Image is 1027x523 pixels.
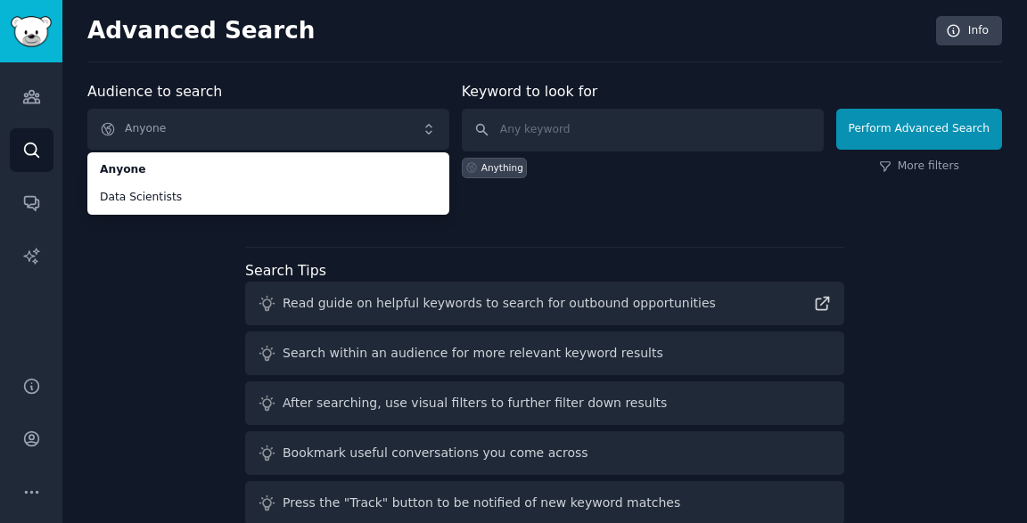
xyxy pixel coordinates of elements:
label: Keyword to look for [462,83,598,100]
img: GummySearch logo [11,16,52,47]
span: Anyone [100,162,437,178]
ul: Anyone [87,152,449,215]
div: After searching, use visual filters to further filter down results [283,394,667,413]
h2: Advanced Search [87,17,926,45]
div: Bookmark useful conversations you come across [283,444,588,462]
label: Audience to search [87,83,222,100]
label: Search Tips [245,262,326,279]
div: Press the "Track" button to be notified of new keyword matches [283,494,680,512]
span: Data Scientists [100,190,437,206]
a: More filters [879,159,959,175]
div: Read guide on helpful keywords to search for outbound opportunities [283,294,716,313]
div: Anything [481,161,523,174]
button: Perform Advanced Search [836,109,1002,150]
div: Search within an audience for more relevant keyword results [283,344,663,363]
input: Any keyword [462,109,824,151]
a: Info [936,16,1002,46]
button: Anyone [87,109,449,150]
